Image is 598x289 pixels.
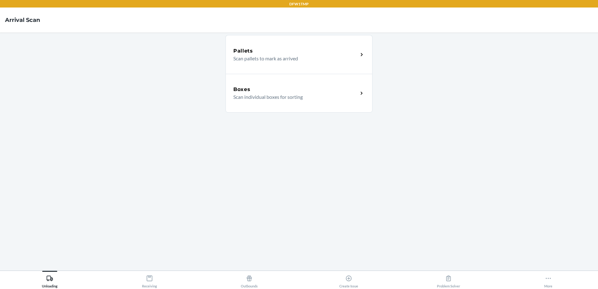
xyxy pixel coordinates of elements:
a: BoxesScan individual boxes for sorting [226,74,372,113]
button: Problem Solver [399,271,499,288]
div: Receiving [142,272,157,288]
button: Receiving [100,271,200,288]
h4: Arrival Scan [5,16,40,24]
div: Outbounds [241,272,258,288]
a: PalletsScan pallets to mark as arrived [226,35,372,74]
div: Create Issue [339,272,358,288]
div: Unloading [42,272,58,288]
p: Scan individual boxes for sorting [233,93,353,101]
h5: Pallets [233,47,253,55]
p: Scan pallets to mark as arrived [233,55,353,62]
button: Create Issue [299,271,399,288]
div: More [544,272,552,288]
button: More [498,271,598,288]
h5: Boxes [233,86,251,93]
div: Problem Solver [437,272,460,288]
button: Outbounds [199,271,299,288]
p: DFW1TMP [289,1,309,7]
